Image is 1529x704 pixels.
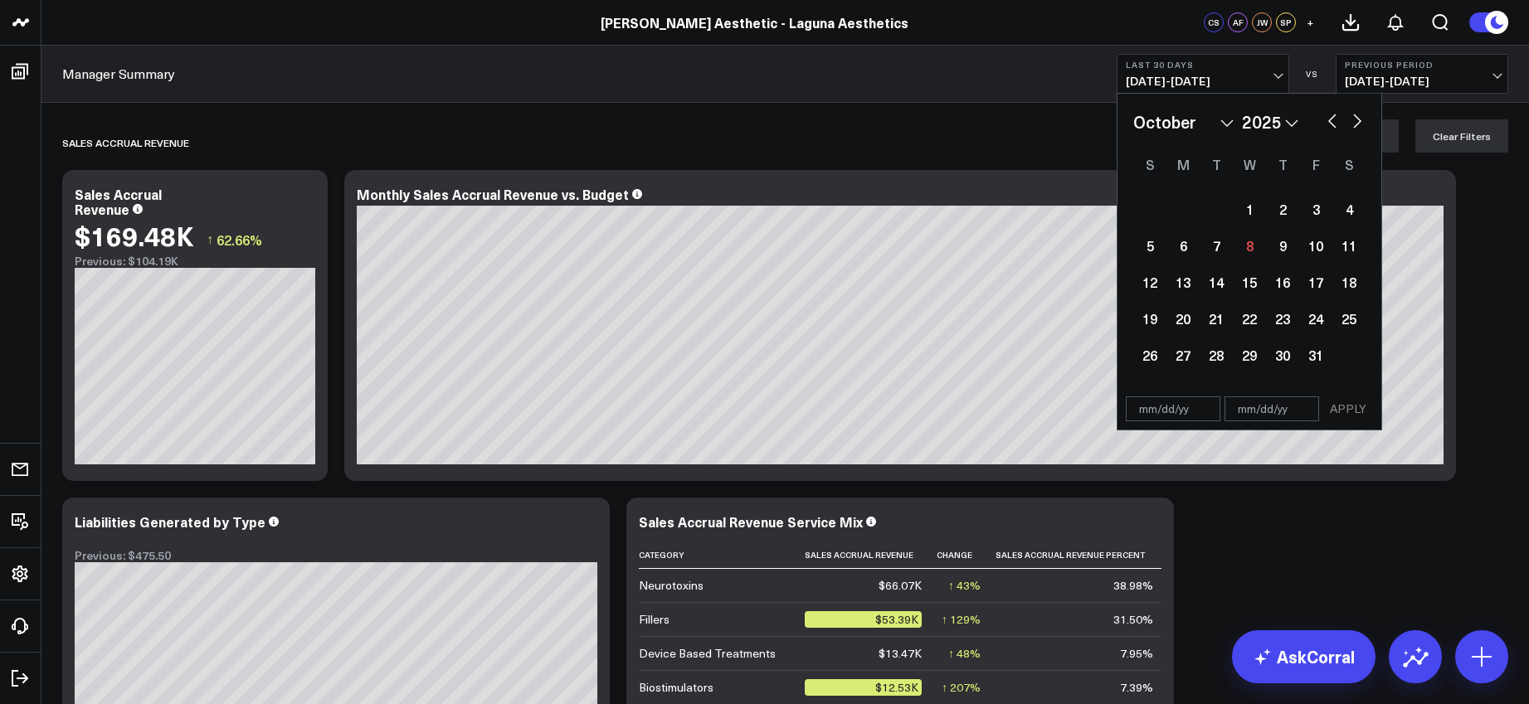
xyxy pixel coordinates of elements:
div: JW [1252,12,1272,32]
div: ↑ 43% [948,577,981,594]
div: 31.50% [1113,611,1153,628]
div: Monthly Sales Accrual Revenue vs. Budget [357,185,629,203]
div: VS [1298,69,1327,79]
th: Change [937,541,996,569]
div: $12.53K [805,679,922,696]
div: AF [1228,12,1248,32]
div: Previous: $475.50 [75,549,597,562]
div: ↑ 48% [948,645,981,662]
div: $53.39K [805,611,922,628]
div: Sunday [1133,151,1166,177]
a: AskCorral [1232,630,1376,683]
div: 7.39% [1120,679,1153,696]
div: Sales Accrual Revenue [62,124,189,162]
div: Biostimulators [639,679,713,696]
th: Sales Accrual Revenue Percent [996,541,1168,569]
div: 38.98% [1113,577,1153,594]
button: APPLY [1323,396,1373,421]
div: Fillers [639,611,670,628]
div: Friday [1299,151,1332,177]
button: Clear Filters [1415,119,1508,153]
div: Sales Accrual Revenue [75,185,162,218]
div: Previous: $104.19K [75,255,315,268]
div: ↑ 129% [942,611,981,628]
div: SP [1276,12,1296,32]
button: + [1300,12,1320,32]
b: Last 30 Days [1126,60,1280,70]
span: + [1307,17,1314,28]
div: $169.48K [75,221,194,250]
a: [PERSON_NAME] Aesthetic - Laguna Aesthetics [601,13,908,32]
th: Category [639,541,805,569]
div: 7.95% [1120,645,1153,662]
b: Previous Period [1345,60,1499,70]
button: Last 30 Days[DATE]-[DATE] [1117,54,1289,94]
span: [DATE] - [DATE] [1345,75,1499,88]
div: ↑ 207% [942,679,981,696]
div: $13.47K [879,645,922,662]
span: ↑ [207,229,213,250]
input: mm/dd/yy [1225,396,1319,421]
button: Previous Period[DATE]-[DATE] [1336,54,1508,94]
div: Neurotoxins [639,577,704,594]
span: [DATE] - [DATE] [1126,75,1280,88]
div: Thursday [1266,151,1299,177]
div: Sales Accrual Revenue Service Mix [639,512,863,531]
div: Device Based Treatments [639,645,776,662]
th: Sales Accrual Revenue [805,541,937,569]
div: Monday [1166,151,1200,177]
div: CS [1204,12,1224,32]
div: Tuesday [1200,151,1233,177]
input: mm/dd/yy [1126,396,1220,421]
a: Manager Summary [62,65,175,83]
div: Liabilities Generated by Type [75,512,265,531]
div: Saturday [1332,151,1366,177]
span: 62.66% [217,231,262,249]
div: $66.07K [879,577,922,594]
div: Wednesday [1233,151,1266,177]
